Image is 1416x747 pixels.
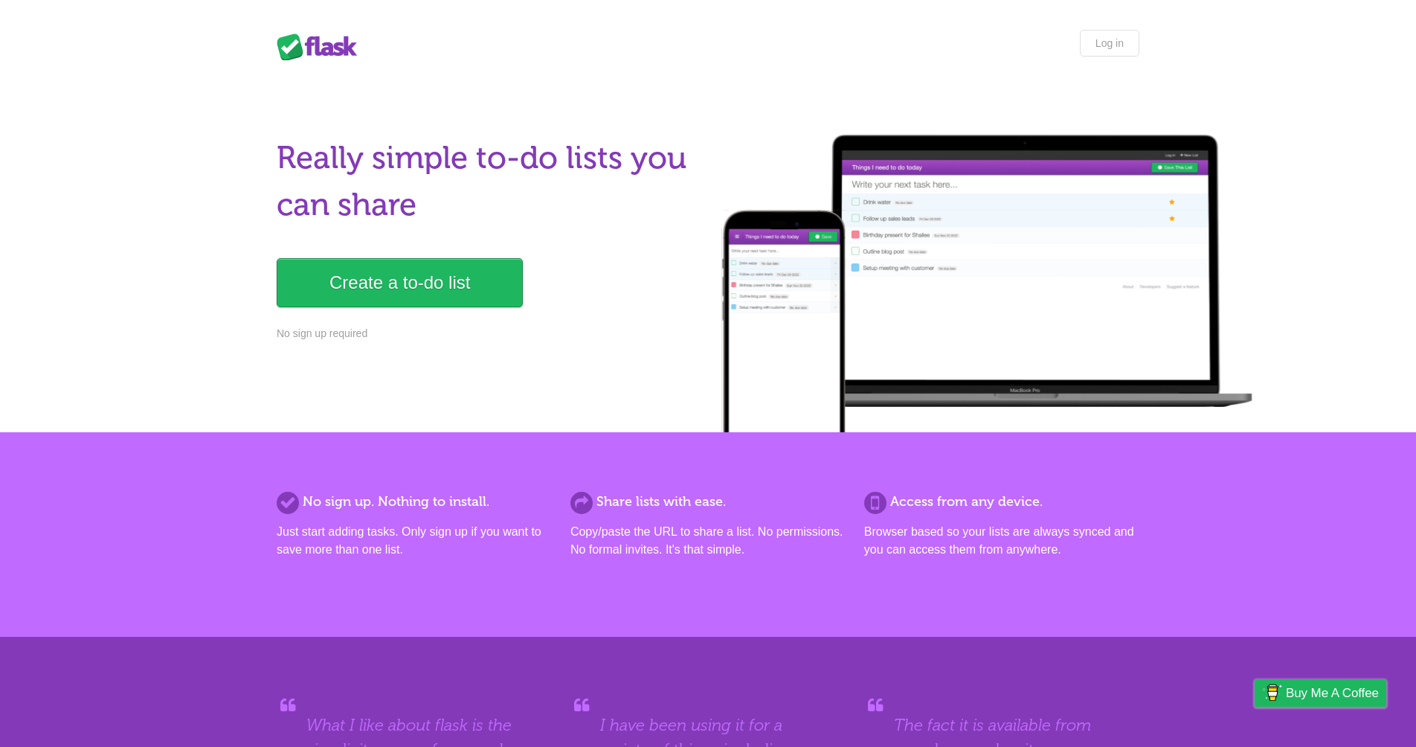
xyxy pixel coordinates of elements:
span: Buy me a coffee [1286,680,1379,706]
img: Buy me a coffee [1262,680,1282,705]
h1: Really simple to-do lists you can share [277,135,699,228]
div: Flask Lists [277,33,366,60]
h2: No sign up. Nothing to install. [277,492,552,512]
h2: Access from any device. [864,492,1139,512]
p: No sign up required [277,326,699,342]
a: Buy me a coffee [1255,679,1386,707]
h2: Share lists with ease. [570,492,846,512]
p: Copy/paste the URL to share a list. No permissions. No formal invites. It's that simple. [570,523,846,559]
p: Browser based so your lists are always synced and you can access them from anywhere. [864,523,1139,559]
a: Log in [1080,30,1139,57]
a: Create a to-do list [277,258,523,307]
p: Just start adding tasks. Only sign up if you want to save more than one list. [277,523,552,559]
